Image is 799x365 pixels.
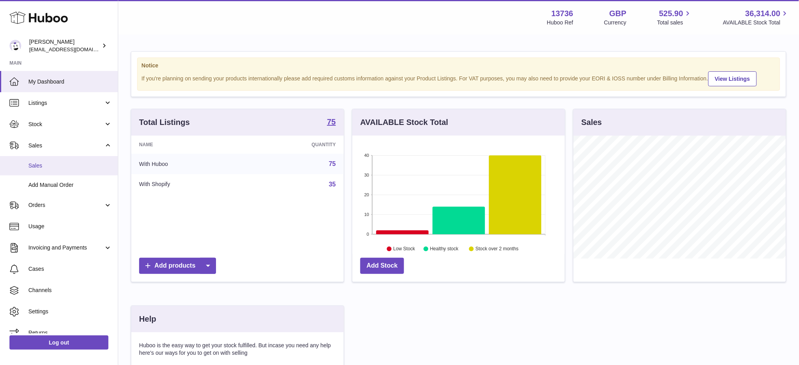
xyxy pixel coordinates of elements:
strong: 13736 [551,8,574,19]
span: Total sales [657,19,692,26]
span: Settings [28,308,112,315]
span: Channels [28,287,112,294]
span: Stock [28,121,104,128]
span: Add Manual Order [28,181,112,189]
div: Huboo Ref [547,19,574,26]
span: Invoicing and Payments [28,244,104,251]
div: Currency [604,19,627,26]
img: internalAdmin-13736@internal.huboo.com [9,40,21,52]
span: Sales [28,142,104,149]
span: [EMAIL_ADDRESS][DOMAIN_NAME] [29,46,116,52]
a: Log out [9,335,108,350]
span: Cases [28,265,112,273]
span: My Dashboard [28,78,112,86]
span: Sales [28,162,112,169]
span: 36,314.00 [745,8,780,19]
span: AVAILABLE Stock Total [723,19,790,26]
span: Listings [28,99,104,107]
span: Orders [28,201,104,209]
div: [PERSON_NAME] [29,38,100,53]
span: Returns [28,329,112,337]
a: 525.90 Total sales [657,8,692,26]
strong: GBP [609,8,626,19]
a: 36,314.00 AVAILABLE Stock Total [723,8,790,26]
span: 525.90 [659,8,683,19]
span: Usage [28,223,112,230]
